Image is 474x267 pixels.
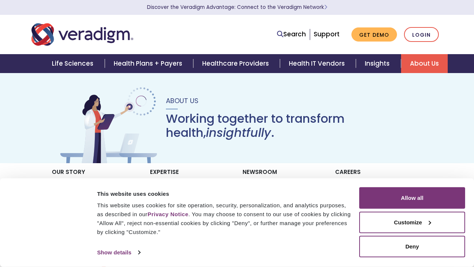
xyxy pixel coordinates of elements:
a: Support [314,30,340,39]
a: Get Demo [351,27,397,42]
a: Show details [97,247,140,258]
a: Health Plans + Payers [105,54,193,73]
a: Insights [356,54,401,73]
a: About Us [401,54,448,73]
img: Veradigm logo [31,22,133,47]
button: Customize [359,211,465,233]
div: This website uses cookies for site operation, security, personalization, and analytics purposes, ... [97,201,351,237]
em: insightfully [206,124,271,141]
button: Deny [359,236,465,257]
a: Healthcare Providers [193,54,280,73]
a: Privacy Notice [147,211,188,217]
a: Login [404,27,439,42]
div: This website uses cookies [97,189,351,198]
a: Health IT Vendors [280,54,356,73]
span: About Us [166,96,198,105]
a: Discover the Veradigm Advantage: Connect to the Veradigm NetworkLearn More [147,4,327,11]
button: Allow all [359,187,465,209]
a: Search [277,29,306,39]
span: Learn More [324,4,327,11]
h1: Working together to transform health, . [166,112,416,140]
a: Life Sciences [43,54,104,73]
